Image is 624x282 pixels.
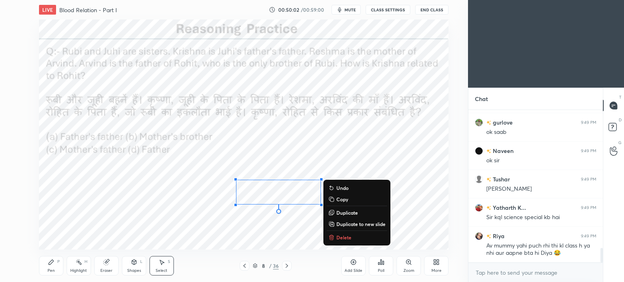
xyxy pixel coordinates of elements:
div: Shapes [127,269,141,273]
img: no-rating-badge.077c3623.svg [486,206,491,210]
h6: gurlove [491,118,513,127]
h4: Blood Relation - Part I [59,6,117,14]
p: T [619,94,622,100]
button: mute [331,5,361,15]
img: 6e5cdc1689eb4ce493befb19575e2fe1.jpg [475,204,483,212]
p: Duplicate [336,209,358,216]
div: Sir kql science special kb hai [486,213,596,222]
p: Delete [336,234,351,241]
img: no-rating-badge.077c3623.svg [486,234,491,239]
h6: Yatharth K... [491,203,526,212]
div: LIVE [39,5,56,15]
div: / [269,263,271,268]
div: [PERSON_NAME] [486,185,596,193]
div: Add Slide [344,269,362,273]
button: Copy [327,194,387,204]
img: default.png [475,175,483,183]
div: P [57,260,60,264]
button: Delete [327,232,387,242]
div: ok sir [486,157,596,165]
button: Duplicate [327,208,387,217]
div: Zoom [403,269,414,273]
div: 36 [273,262,279,269]
div: Av mummy yahi puch rhi thi kl class h ya nhi aur aapne bta hi Diya 😂 [486,242,596,257]
div: 9:49 PM [581,234,596,239]
div: Poll [378,269,384,273]
span: mute [344,7,356,13]
img: no-rating-badge.077c3623.svg [486,149,491,153]
div: L [140,260,143,264]
div: Select [156,269,167,273]
div: Pen [48,269,55,273]
button: CLASS SETTINGS [366,5,410,15]
h6: Naveen [491,146,513,155]
div: grid [468,110,603,263]
button: End Class [415,5,448,15]
img: no-rating-badge.077c3623.svg [486,177,491,182]
div: 9:49 PM [581,205,596,210]
div: 9:49 PM [581,177,596,182]
button: Undo [327,183,387,193]
div: 8 [259,263,267,268]
button: Duplicate to new slide [327,219,387,229]
div: 9:49 PM [581,149,596,153]
h6: Tushar [491,175,510,183]
div: 9:49 PM [581,120,596,125]
div: S [168,260,170,264]
p: Undo [336,185,349,191]
div: Highlight [70,269,87,273]
div: More [431,269,442,273]
img: cfedd7123af9472bbdb8b7e1700fd6ab.jpg [475,118,483,127]
p: D [619,117,622,123]
div: H [84,260,87,264]
img: 9a58a05a9ad6482a82cd9b5ca215b066.jpg [475,232,483,240]
div: ok saab [486,128,596,136]
p: Copy [336,196,348,202]
h6: Riya [491,232,505,240]
div: Eraser [100,269,113,273]
p: Chat [468,88,494,110]
img: 88522a9e0b2748f2affad732c77874b6.jpg [475,147,483,155]
p: Duplicate to new slide [336,221,386,227]
p: G [618,140,622,146]
img: no-rating-badge.077c3623.svg [486,121,491,125]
